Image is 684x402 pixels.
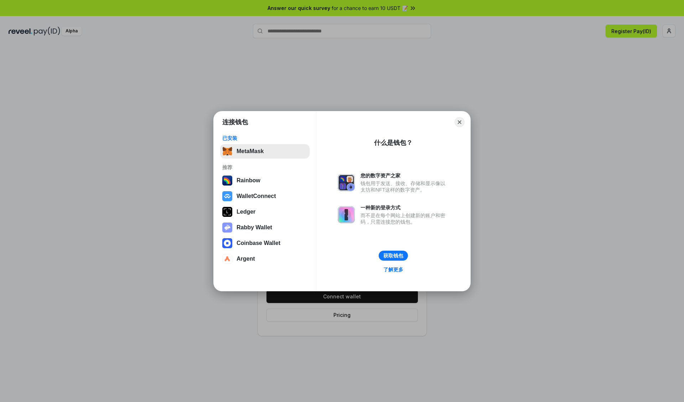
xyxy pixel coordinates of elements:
[222,207,232,217] img: svg+xml,%3Csvg%20xmlns%3D%22http%3A%2F%2Fwww.w3.org%2F2000%2Fsvg%22%20width%3D%2228%22%20height%3...
[374,139,413,147] div: 什么是钱包？
[222,146,232,156] img: svg+xml,%3Csvg%20fill%3D%22none%22%20height%3D%2233%22%20viewBox%3D%220%200%2035%2033%22%20width%...
[222,238,232,248] img: svg+xml,%3Csvg%20width%3D%2228%22%20height%3D%2228%22%20viewBox%3D%220%200%2028%2028%22%20fill%3D...
[220,220,310,235] button: Rabby Wallet
[237,256,255,262] div: Argent
[338,174,355,191] img: svg+xml,%3Csvg%20xmlns%3D%22http%3A%2F%2Fwww.w3.org%2F2000%2Fsvg%22%20fill%3D%22none%22%20viewBox...
[237,193,276,199] div: WalletConnect
[220,236,310,250] button: Coinbase Wallet
[222,254,232,264] img: svg+xml,%3Csvg%20width%3D%2228%22%20height%3D%2228%22%20viewBox%3D%220%200%2028%2028%22%20fill%3D...
[237,148,264,155] div: MetaMask
[222,118,248,126] h1: 连接钱包
[379,251,408,261] button: 获取钱包
[361,204,449,211] div: 一种新的登录方式
[361,180,449,193] div: 钱包用于发送、接收、存储和显示像以太坊和NFT这样的数字资产。
[220,205,310,219] button: Ledger
[361,172,449,179] div: 您的数字资产之家
[383,266,403,273] div: 了解更多
[222,223,232,233] img: svg+xml,%3Csvg%20xmlns%3D%22http%3A%2F%2Fwww.w3.org%2F2000%2Fsvg%22%20fill%3D%22none%22%20viewBox...
[379,265,408,274] a: 了解更多
[237,240,280,246] div: Coinbase Wallet
[222,191,232,201] img: svg+xml,%3Csvg%20width%3D%2228%22%20height%3D%2228%22%20viewBox%3D%220%200%2028%2028%22%20fill%3D...
[222,135,307,141] div: 已安装
[455,117,465,127] button: Close
[361,212,449,225] div: 而不是在每个网站上创建新的账户和密码，只需连接您的钱包。
[237,177,260,184] div: Rainbow
[222,164,307,171] div: 推荐
[220,189,310,203] button: WalletConnect
[383,252,403,259] div: 获取钱包
[222,176,232,186] img: svg+xml,%3Csvg%20width%3D%22120%22%20height%3D%22120%22%20viewBox%3D%220%200%20120%20120%22%20fil...
[220,144,310,158] button: MetaMask
[220,173,310,188] button: Rainbow
[338,206,355,223] img: svg+xml,%3Csvg%20xmlns%3D%22http%3A%2F%2Fwww.w3.org%2F2000%2Fsvg%22%20fill%3D%22none%22%20viewBox...
[220,252,310,266] button: Argent
[237,209,255,215] div: Ledger
[237,224,272,231] div: Rabby Wallet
